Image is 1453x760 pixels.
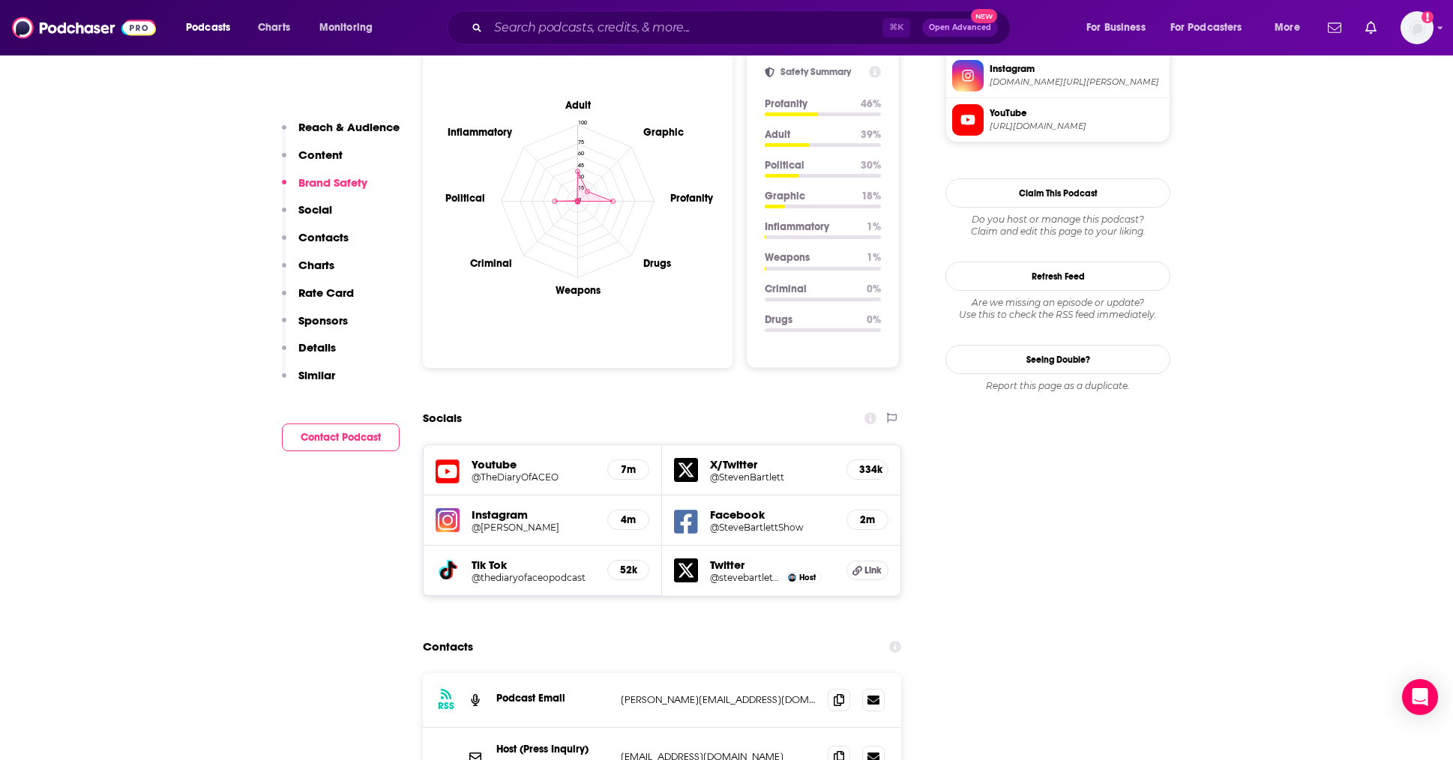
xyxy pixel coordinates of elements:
[945,345,1170,374] a: Seeing Double?
[710,522,834,533] a: @SteveBartlettShow
[282,313,348,341] button: Sponsors
[799,573,816,582] span: Host
[565,98,592,111] text: Adult
[620,513,637,526] h5: 4m
[445,191,485,204] text: Political
[282,286,354,313] button: Rate Card
[1359,15,1383,40] a: Show notifications dropdown
[578,172,584,179] tspan: 30
[472,558,595,572] h5: Tik Tok
[1264,16,1319,40] button: open menu
[765,313,855,326] p: Drugs
[461,10,1025,45] div: Search podcasts, credits, & more...
[472,572,595,583] a: @thediaryofaceopodcast
[990,121,1164,132] span: https://www.youtube.com/@TheDiaryOfACEO
[861,190,881,202] p: 18 %
[621,693,816,706] p: [PERSON_NAME][EMAIL_ADDRESS][DOMAIN_NAME]
[670,191,714,204] text: Profanity
[952,104,1164,136] a: YouTube[URL][DOMAIN_NAME]
[298,258,334,272] p: Charts
[990,76,1164,88] span: instagram.com/steven
[780,66,863,78] h2: Safety Summary
[175,16,250,40] button: open menu
[765,97,849,110] p: Profanity
[298,340,336,355] p: Details
[867,220,881,233] p: 1 %
[309,16,392,40] button: open menu
[578,119,587,126] tspan: 100
[282,202,332,230] button: Social
[298,120,400,134] p: Reach & Audience
[448,125,513,138] text: Inflammatory
[472,471,595,483] a: @TheDiaryOfACEO
[922,19,998,37] button: Open AdvancedNew
[298,313,348,328] p: Sponsors
[945,297,1170,321] div: Are we missing an episode or update? Use this to check the RSS feed immediately.
[882,18,910,37] span: ⌘ K
[971,9,998,23] span: New
[282,368,335,396] button: Similar
[1422,11,1434,23] svg: Add a profile image
[861,159,881,172] p: 30 %
[765,128,849,141] p: Adult
[710,507,834,522] h5: Facebook
[861,128,881,141] p: 39 %
[472,522,595,533] h5: @[PERSON_NAME]
[298,175,367,190] p: Brand Safety
[765,251,855,264] p: Weapons
[859,463,876,476] h5: 334k
[867,313,881,326] p: 0 %
[578,161,584,168] tspan: 45
[496,743,609,756] p: Host (Press Inquiry)
[867,283,881,295] p: 0 %
[423,404,462,432] h2: Socials
[1161,16,1264,40] button: open menu
[1275,17,1300,38] span: More
[258,17,290,38] span: Charts
[282,258,334,286] button: Charts
[12,13,156,42] img: Podchaser - Follow, Share and Rate Podcasts
[765,283,855,295] p: Criminal
[788,573,796,582] img: Steven Bartlett
[472,457,595,471] h5: Youtube
[298,286,354,300] p: Rate Card
[710,471,834,483] a: @StevenBartlett
[765,220,855,233] p: Inflammatory
[990,106,1164,120] span: YouTube
[556,284,601,297] text: Weapons
[945,214,1170,226] span: Do you host or manage this podcast?
[282,230,349,258] button: Contacts
[1322,15,1347,40] a: Show notifications dropdown
[1401,11,1434,44] span: Logged in as rowan.sullivan
[846,561,888,580] a: Link
[643,125,684,138] text: Graphic
[867,251,881,264] p: 1 %
[990,62,1164,76] span: Instagram
[298,368,335,382] p: Similar
[1402,679,1438,715] div: Open Intercom Messenger
[1076,16,1164,40] button: open menu
[298,230,349,244] p: Contacts
[488,16,882,40] input: Search podcasts, credits, & more...
[470,257,512,270] text: Criminal
[861,97,881,110] p: 46 %
[438,700,454,712] h3: RSS
[282,175,367,203] button: Brand Safety
[710,572,782,583] a: @stevebartlettsc
[859,513,876,526] h5: 2m
[1401,11,1434,44] img: User Profile
[319,17,373,38] span: Monitoring
[945,214,1170,238] div: Claim and edit this page to your liking.
[578,150,584,157] tspan: 60
[945,178,1170,208] button: Claim This Podcast
[945,262,1170,291] button: Refresh Feed
[952,60,1164,91] a: Instagram[DOMAIN_NAME][URL][PERSON_NAME]
[186,17,230,38] span: Podcasts
[620,564,637,576] h5: 52k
